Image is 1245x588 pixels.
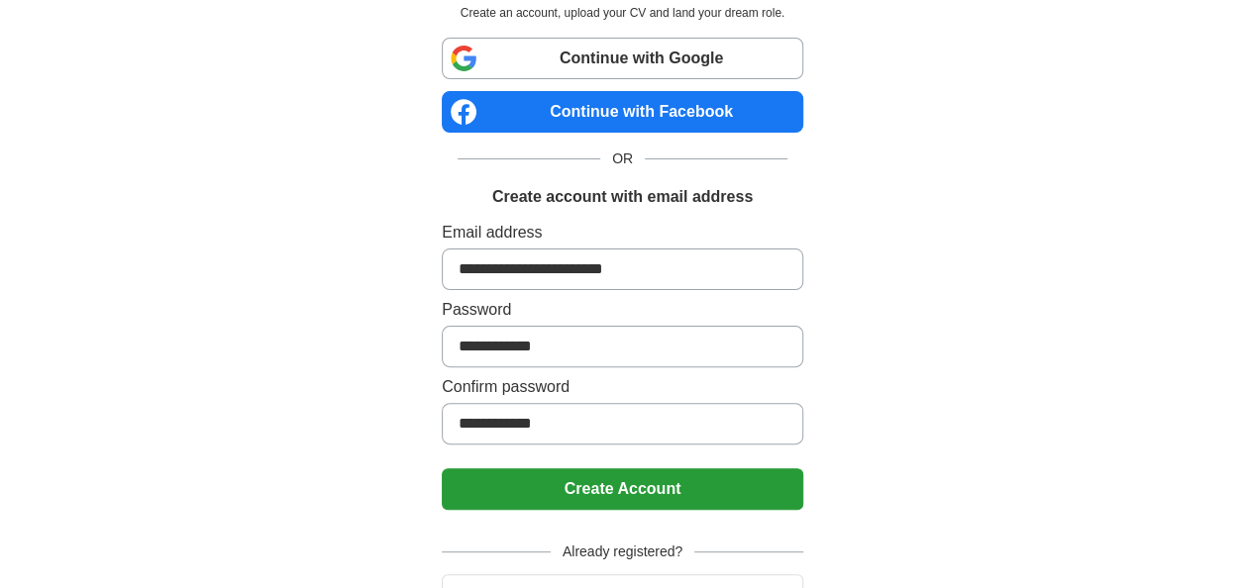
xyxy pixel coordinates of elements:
[600,148,645,169] span: OR
[442,468,803,510] button: Create Account
[442,221,803,245] label: Email address
[551,541,694,562] span: Already registered?
[442,91,803,133] a: Continue with Facebook
[446,4,799,22] p: Create an account, upload your CV and land your dream role.
[492,185,753,209] h1: Create account with email address
[442,375,803,399] label: Confirm password
[442,38,803,79] a: Continue with Google
[442,298,803,322] label: Password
